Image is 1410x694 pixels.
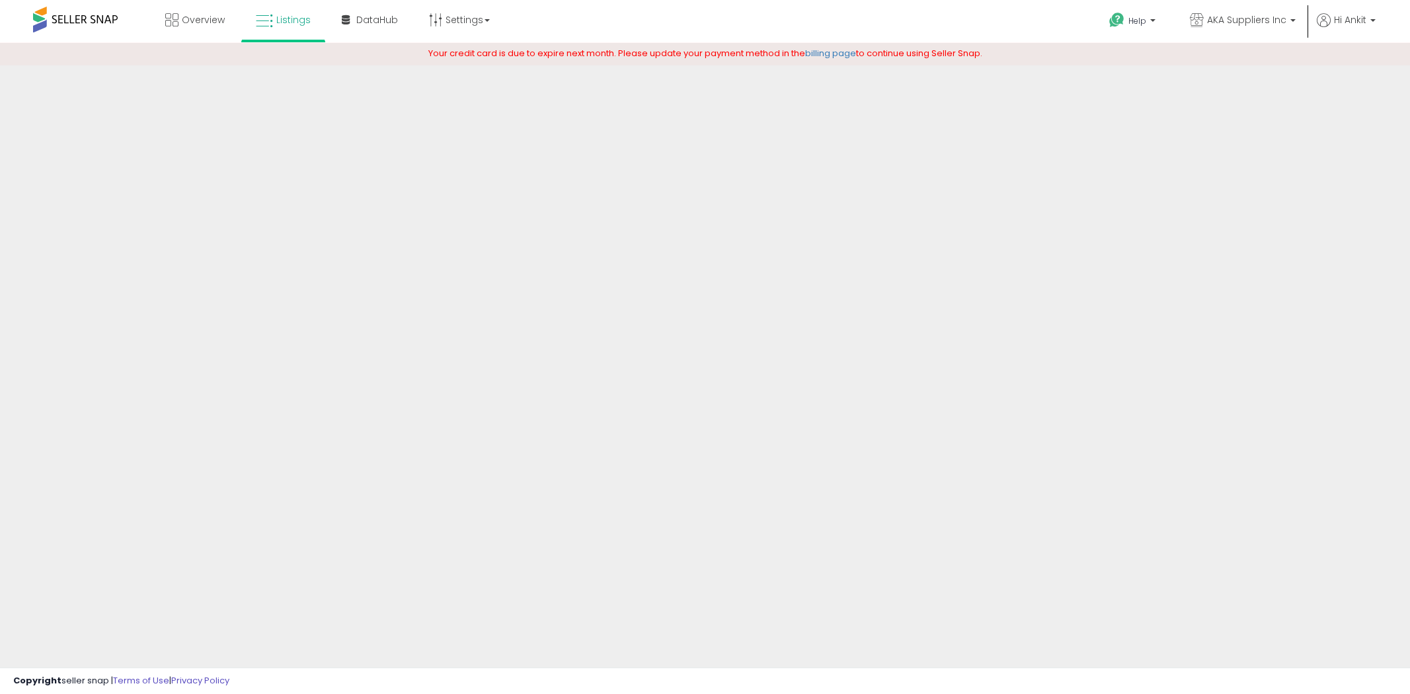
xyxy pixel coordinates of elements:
span: AKA Suppliers Inc [1207,13,1286,26]
span: Hi Ankit [1334,13,1366,26]
span: DataHub [356,13,398,26]
span: Your credit card is due to expire next month. Please update your payment method in the to continu... [428,47,982,59]
i: Get Help [1109,12,1125,28]
a: Hi Ankit [1317,13,1376,43]
span: Listings [276,13,311,26]
span: Help [1128,15,1146,26]
span: Overview [182,13,225,26]
a: billing page [805,47,856,59]
a: Help [1099,2,1169,43]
